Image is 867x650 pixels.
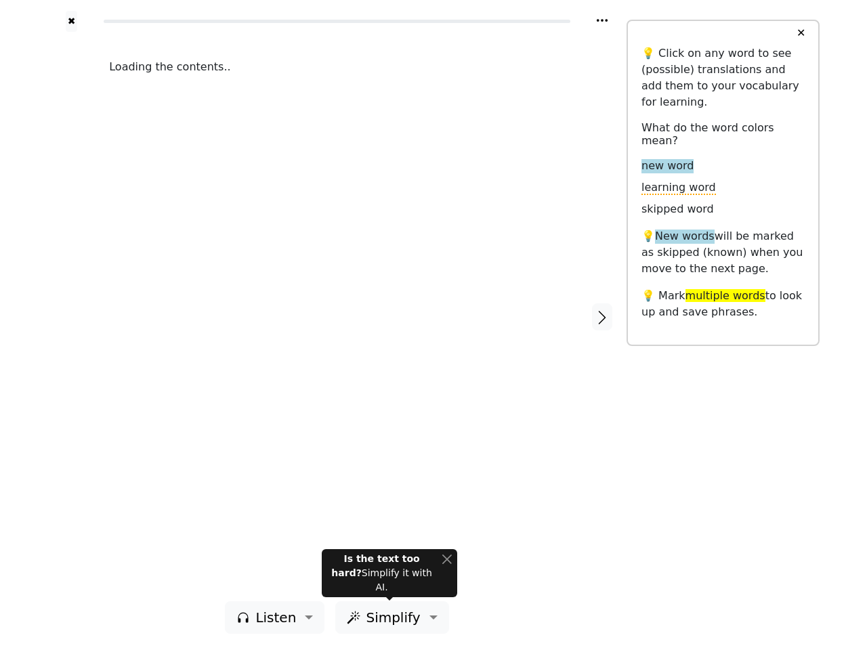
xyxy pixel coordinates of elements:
[442,552,452,566] button: Close
[641,121,805,147] h6: What do the word colors mean?
[366,607,420,628] span: Simplify
[327,552,436,594] div: Simplify it with AI.
[255,607,296,628] span: Listen
[225,601,324,634] button: Listen
[66,11,77,32] button: ✖
[788,21,813,45] button: ✕
[335,601,448,634] button: Simplify
[641,202,714,217] span: skipped word
[331,553,419,578] strong: Is the text too hard?
[655,230,715,244] span: New words
[641,159,694,173] span: new word
[641,45,805,110] p: 💡 Click on any word to see (possible) translations and add them to your vocabulary for learning.
[109,59,565,75] div: Loading the contents..
[641,228,805,277] p: 💡 will be marked as skipped (known) when you move to the next page.
[685,289,765,302] span: multiple words
[641,288,805,320] p: 💡 Mark to look up and save phrases.
[641,181,716,195] span: learning word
